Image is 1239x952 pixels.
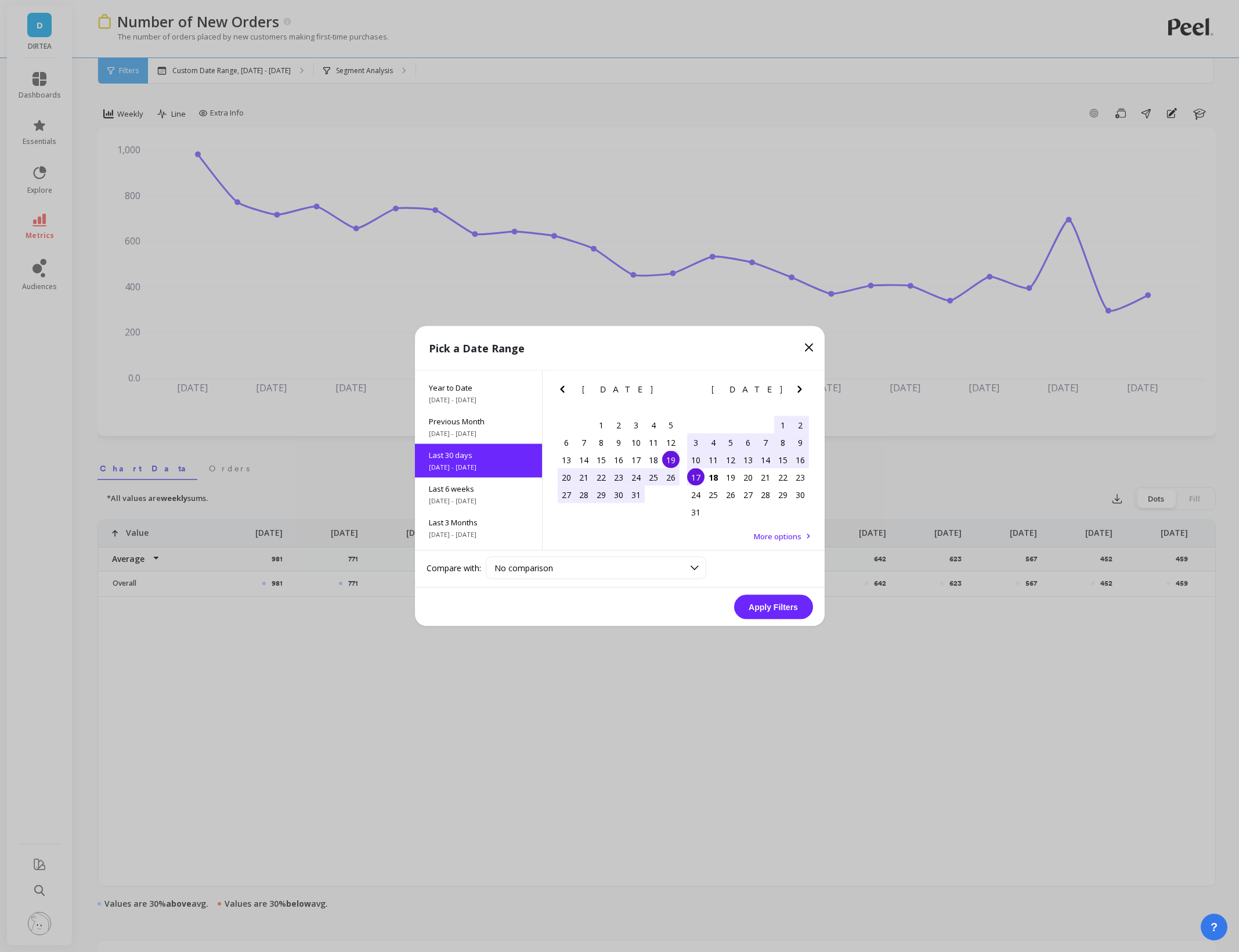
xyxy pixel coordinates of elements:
[429,484,528,494] span: Last 6 weeks
[705,468,722,486] div: Choose Monday, August 18th, 2025
[610,468,627,486] div: Choose Wednesday, July 23rd, 2025
[662,434,680,451] div: Choose Saturday, July 12th, 2025
[687,486,705,503] div: Choose Sunday, August 24th, 2025
[662,416,680,434] div: Choose Saturday, July 5th, 2025
[429,496,528,506] span: [DATE] - [DATE]
[662,451,680,468] div: Choose Saturday, July 19th, 2025
[687,451,705,468] div: Choose Sunday, August 10th, 2025
[645,468,662,486] div: Choose Friday, July 25th, 2025
[645,451,662,468] div: Choose Friday, July 18th, 2025
[429,416,528,427] span: Previous Month
[627,416,645,434] div: Choose Thursday, July 3rd, 2025
[722,434,739,451] div: Choose Tuesday, August 5th, 2025
[705,486,722,503] div: Choose Monday, August 25th, 2025
[429,517,528,528] span: Last 3 Months
[558,434,575,451] div: Choose Sunday, July 6th, 2025
[705,451,722,468] div: Choose Monday, August 11th, 2025
[645,416,662,434] div: Choose Friday, July 4th, 2025
[705,434,722,451] div: Choose Monday, August 4th, 2025
[593,451,610,468] div: Choose Tuesday, July 15th, 2025
[627,468,645,486] div: Choose Thursday, July 24th, 2025
[627,451,645,468] div: Choose Thursday, July 17th, 2025
[558,416,680,503] div: month 2025-07
[739,468,757,486] div: Choose Wednesday, August 20th, 2025
[558,468,575,486] div: Choose Sunday, July 20th, 2025
[687,468,705,486] div: Choose Sunday, August 17th, 2025
[429,463,528,472] span: [DATE] - [DATE]
[1211,919,1218,935] span: ?
[593,416,610,434] div: Choose Tuesday, July 1st, 2025
[792,451,809,468] div: Choose Saturday, August 16th, 2025
[494,562,553,574] span: No comparison
[429,429,528,438] span: [DATE] - [DATE]
[427,562,481,574] label: Compare with:
[722,486,739,503] div: Choose Tuesday, August 26th, 2025
[739,434,757,451] div: Choose Wednesday, August 6th, 2025
[429,395,528,405] span: [DATE] - [DATE]
[687,503,705,521] div: Choose Sunday, August 31st, 2025
[739,486,757,503] div: Choose Wednesday, August 27th, 2025
[739,451,757,468] div: Choose Wednesday, August 13th, 2025
[558,451,575,468] div: Choose Sunday, July 13th, 2025
[627,486,645,503] div: Choose Thursday, July 31st, 2025
[711,385,784,394] span: [DATE]
[687,434,705,451] div: Choose Sunday, August 3rd, 2025
[774,451,792,468] div: Choose Friday, August 15th, 2025
[774,416,792,434] div: Choose Friday, August 1st, 2025
[792,486,809,503] div: Choose Saturday, August 30th, 2025
[722,468,739,486] div: Choose Tuesday, August 19th, 2025
[722,451,739,468] div: Choose Tuesday, August 12th, 2025
[792,468,809,486] div: Choose Saturday, August 23rd, 2025
[429,450,528,460] span: Last 30 days
[645,434,662,451] div: Choose Friday, July 11th, 2025
[734,595,813,619] button: Apply Filters
[575,451,593,468] div: Choose Monday, July 14th, 2025
[662,468,680,486] div: Choose Saturday, July 26th, 2025
[793,383,811,401] button: Next Month
[774,468,792,486] div: Choose Friday, August 22nd, 2025
[429,340,525,356] p: Pick a Date Range
[429,530,528,539] span: [DATE] - [DATE]
[575,468,593,486] div: Choose Monday, July 21st, 2025
[757,486,774,503] div: Choose Thursday, August 28th, 2025
[1201,914,1227,940] button: ?
[582,385,655,394] span: [DATE]
[757,451,774,468] div: Choose Thursday, August 14th, 2025
[754,531,801,542] span: More options
[792,434,809,451] div: Choose Saturday, August 9th, 2025
[610,486,627,503] div: Choose Wednesday, July 30th, 2025
[575,434,593,451] div: Choose Monday, July 7th, 2025
[610,416,627,434] div: Choose Wednesday, July 2nd, 2025
[610,434,627,451] div: Choose Wednesday, July 9th, 2025
[575,486,593,503] div: Choose Monday, July 28th, 2025
[593,434,610,451] div: Choose Tuesday, July 8th, 2025
[757,434,774,451] div: Choose Thursday, August 7th, 2025
[558,486,575,503] div: Choose Sunday, July 27th, 2025
[687,416,809,521] div: month 2025-08
[663,383,682,401] button: Next Month
[610,451,627,468] div: Choose Wednesday, July 16th, 2025
[555,383,574,401] button: Previous Month
[593,468,610,486] div: Choose Tuesday, July 22nd, 2025
[429,383,528,393] span: Year to Date
[757,468,774,486] div: Choose Thursday, August 21st, 2025
[774,486,792,503] div: Choose Friday, August 29th, 2025
[684,383,703,401] button: Previous Month
[774,434,792,451] div: Choose Friday, August 8th, 2025
[627,434,645,451] div: Choose Thursday, July 10th, 2025
[792,416,809,434] div: Choose Saturday, August 2nd, 2025
[593,486,610,503] div: Choose Tuesday, July 29th, 2025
